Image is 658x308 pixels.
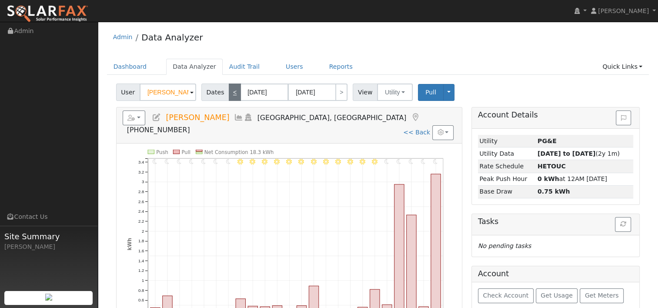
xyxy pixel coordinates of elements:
[166,59,223,75] a: Data Analyzer
[353,84,377,101] span: View
[223,59,266,75] a: Audit Trail
[142,228,144,233] text: 2
[257,114,407,122] span: [GEOGRAPHIC_DATA], [GEOGRAPHIC_DATA]
[166,113,229,122] span: [PERSON_NAME]
[138,258,144,263] text: 1.4
[478,135,536,147] td: Utility
[153,159,157,164] i: 12AM - Clear
[359,159,365,164] i: 5PM - Clear
[371,159,377,164] i: 6PM - Clear
[478,147,536,160] td: Utility Data
[483,292,528,299] span: Check Account
[138,248,144,253] text: 1.6
[165,159,169,164] i: 1AM - Clear
[237,159,243,164] i: 7AM - MostlyClear
[478,217,633,226] h5: Tasks
[478,110,633,120] h5: Account Details
[138,160,144,164] text: 3.4
[250,159,255,164] i: 8AM - Clear
[323,159,328,164] i: 2PM - Clear
[411,113,420,122] a: Map
[335,84,347,101] a: >
[138,189,144,194] text: 2.8
[478,185,536,198] td: Base Draw
[580,288,624,303] button: Get Meters
[335,159,341,164] i: 3PM - Clear
[138,268,144,273] text: 1.2
[409,159,413,164] i: 9PM - Clear
[181,149,190,155] text: Pull
[138,219,144,224] text: 2.2
[138,209,144,214] text: 2.4
[425,89,436,96] span: Pull
[201,84,229,101] span: Dates
[433,159,438,164] i: 11PM - Clear
[536,288,578,303] button: Get Usage
[596,59,649,75] a: Quick Links
[152,113,161,122] a: Edit User (35777)
[615,217,631,232] button: Refresh
[138,238,144,243] text: 1.8
[204,149,274,155] text: Net Consumption 18.3 kWh
[377,84,413,101] button: Utility
[538,188,570,195] strong: 0.75 kWh
[142,278,144,283] text: 1
[418,84,444,101] button: Pull
[478,242,531,249] i: No pending tasks
[229,84,241,101] a: <
[616,110,631,125] button: Issue History
[536,173,633,185] td: at 12AM [DATE]
[234,113,244,122] a: Multi-Series Graph
[538,150,620,157] span: (2y 1m)
[541,292,572,299] span: Get Usage
[138,288,144,292] text: 0.8
[156,149,168,155] text: Push
[538,163,566,170] strong: C
[262,159,267,164] i: 9AM - Clear
[107,59,154,75] a: Dashboard
[4,242,93,251] div: [PERSON_NAME]
[177,159,181,164] i: 2AM - Clear
[116,84,140,101] span: User
[538,137,557,144] strong: ID: 17195119, authorized: 08/19/25
[201,159,206,164] i: 4AM - Clear
[7,5,88,23] img: SolarFax
[141,32,203,43] a: Data Analyzer
[244,113,253,122] a: Login As (last Never)
[127,126,190,134] span: [PHONE_NUMBER]
[421,159,425,164] i: 10PM - Clear
[274,159,280,164] i: 10AM - Clear
[538,175,559,182] strong: 0 kWh
[478,288,534,303] button: Check Account
[347,159,353,164] i: 4PM - Clear
[138,169,144,174] text: 3.2
[478,173,536,185] td: Peak Push Hour
[286,159,292,164] i: 11AM - Clear
[403,129,430,136] a: << Back
[140,84,196,101] input: Select a User
[214,159,218,164] i: 5AM - Clear
[138,298,144,302] text: 0.6
[126,238,132,251] text: kWh
[113,33,133,40] a: Admin
[478,269,509,278] h5: Account
[189,159,194,164] i: 3AM - Clear
[279,59,310,75] a: Users
[397,159,401,164] i: 8PM - Clear
[538,150,595,157] strong: [DATE] to [DATE]
[4,231,93,242] span: Site Summary
[384,159,389,164] i: 7PM - Clear
[226,159,230,164] i: 6AM - Clear
[311,159,316,164] i: 1PM - Clear
[298,159,304,164] i: 12PM - Clear
[323,59,359,75] a: Reports
[45,294,52,301] img: retrieve
[598,7,649,14] span: [PERSON_NAME]
[585,292,619,299] span: Get Meters
[478,160,536,173] td: Rate Schedule
[138,199,144,204] text: 2.6
[142,179,144,184] text: 3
